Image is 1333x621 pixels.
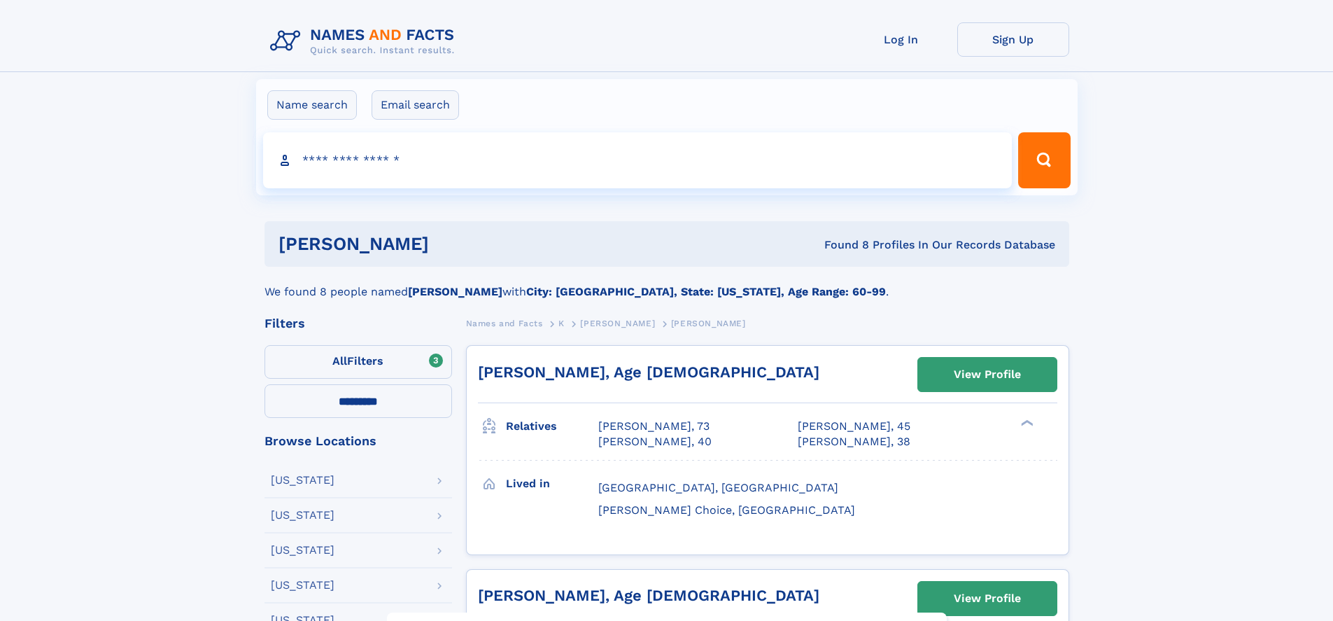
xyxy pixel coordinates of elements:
[506,414,598,438] h3: Relatives
[1017,419,1034,428] div: ❯
[265,267,1069,300] div: We found 8 people named with .
[558,314,565,332] a: K
[265,22,466,60] img: Logo Names and Facts
[598,503,855,517] span: [PERSON_NAME] Choice, [GEOGRAPHIC_DATA]
[845,22,957,57] a: Log In
[332,354,347,368] span: All
[408,285,502,298] b: [PERSON_NAME]
[506,472,598,496] h3: Lived in
[626,237,1055,253] div: Found 8 Profiles In Our Records Database
[265,435,452,447] div: Browse Locations
[580,319,655,328] span: [PERSON_NAME]
[918,358,1057,391] a: View Profile
[798,434,910,449] a: [PERSON_NAME], 38
[798,419,910,434] a: [PERSON_NAME], 45
[267,90,357,120] label: Name search
[954,582,1021,615] div: View Profile
[278,235,627,253] h1: [PERSON_NAME]
[263,132,1013,188] input: search input
[478,587,819,604] a: [PERSON_NAME], Age [DEMOGRAPHIC_DATA]
[526,285,886,298] b: City: [GEOGRAPHIC_DATA], State: [US_STATE], Age Range: 60-99
[954,358,1021,391] div: View Profile
[598,434,712,449] a: [PERSON_NAME], 40
[372,90,459,120] label: Email search
[271,475,334,486] div: [US_STATE]
[265,345,452,379] label: Filters
[466,314,543,332] a: Names and Facts
[598,481,838,494] span: [GEOGRAPHIC_DATA], [GEOGRAPHIC_DATA]
[957,22,1069,57] a: Sign Up
[580,314,655,332] a: [PERSON_NAME]
[1018,132,1070,188] button: Search Button
[478,363,819,381] a: [PERSON_NAME], Age [DEMOGRAPHIC_DATA]
[671,319,746,328] span: [PERSON_NAME]
[271,510,334,521] div: [US_STATE]
[598,419,710,434] a: [PERSON_NAME], 73
[918,582,1057,615] a: View Profile
[558,319,565,328] span: K
[271,545,334,556] div: [US_STATE]
[271,580,334,591] div: [US_STATE]
[265,317,452,330] div: Filters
